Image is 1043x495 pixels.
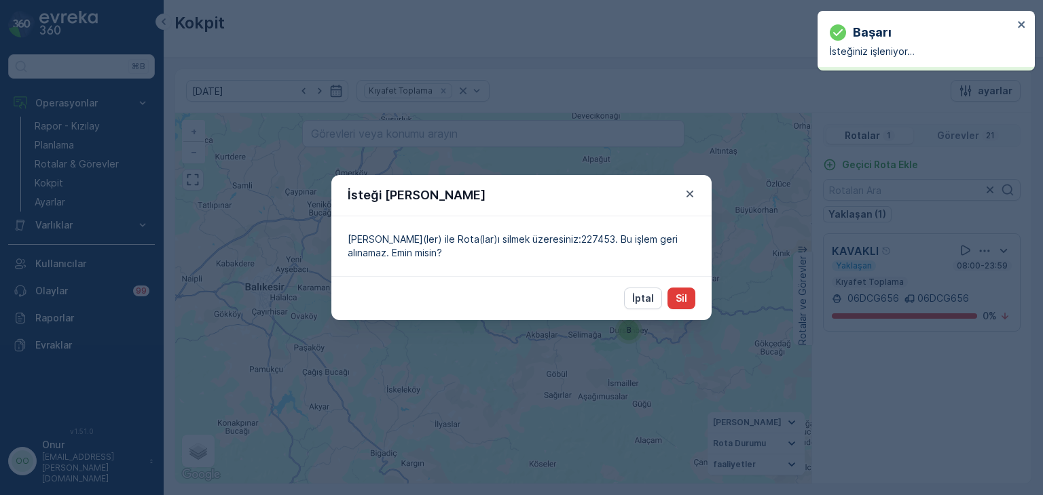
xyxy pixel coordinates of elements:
p: [PERSON_NAME](ler) ile Rota(lar)ı silmek üzeresiniz:227453. Bu işlem geri alınamaz. Emin misin? [348,233,695,260]
button: İptal [624,288,662,309]
p: İsteği [PERSON_NAME] [348,186,486,205]
button: close [1017,19,1027,32]
p: Sil [676,292,687,305]
button: Sil [667,288,695,309]
p: İptal [632,292,654,305]
p: İsteğiniz işleniyor… [830,45,1013,58]
p: başarı [853,23,892,42]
